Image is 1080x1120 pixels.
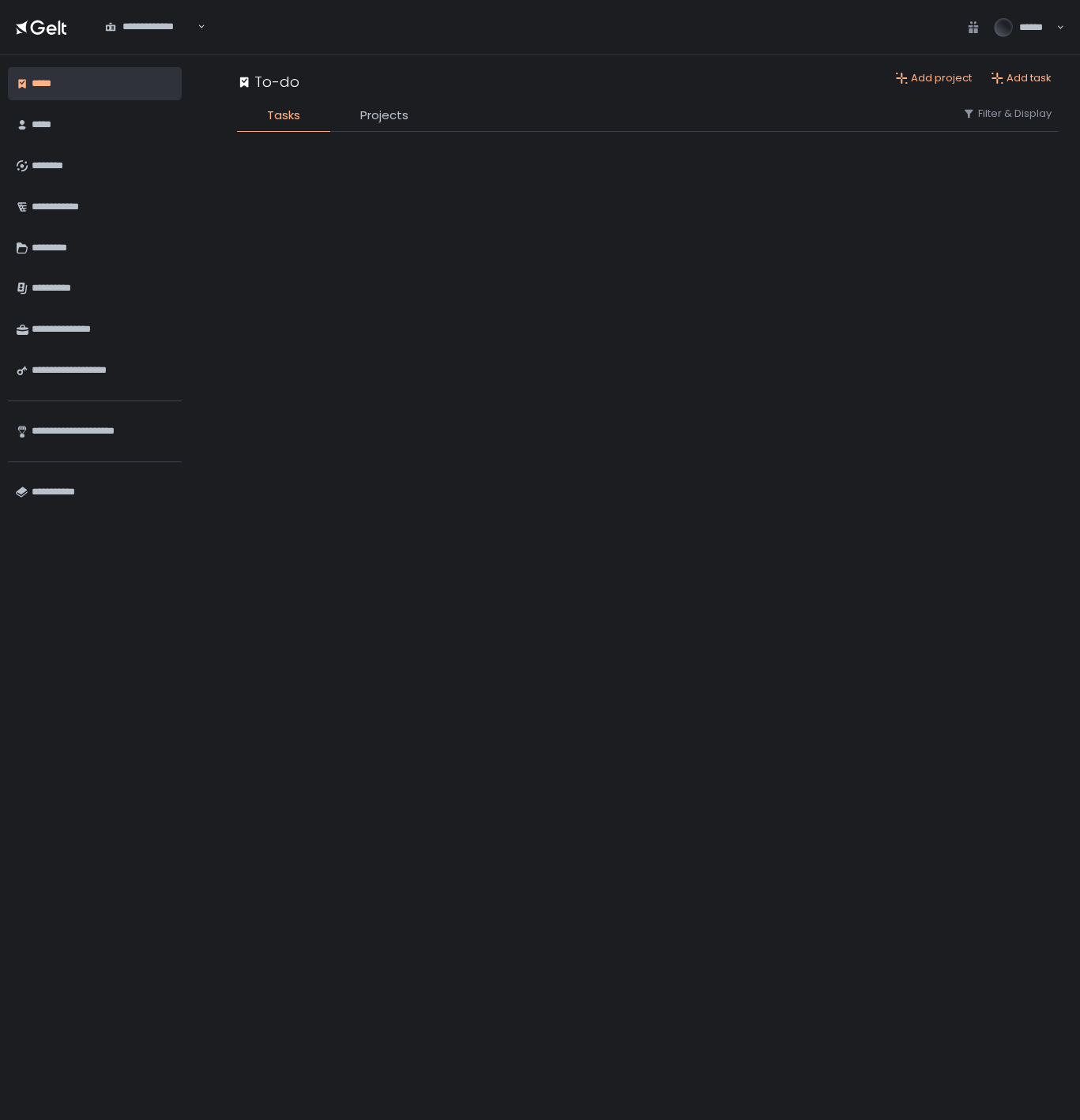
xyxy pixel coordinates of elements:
div: To-do [237,71,299,92]
span: Tasks [267,107,300,125]
button: Filter & Display [962,107,1052,121]
button: Add task [991,71,1052,85]
span: Projects [360,107,408,125]
div: Search for option [95,11,205,43]
input: Search for option [105,34,196,50]
button: Add project [895,71,972,85]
